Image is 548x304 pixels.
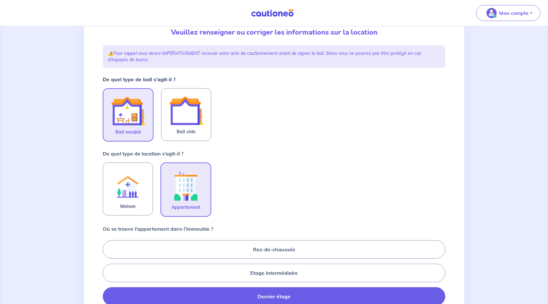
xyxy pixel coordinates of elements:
p: Mon compte [499,9,529,17]
img: Cautioneo [249,9,296,17]
img: illu_rent.svg [111,168,145,202]
img: illu_account_valid_menu.svg [486,8,497,18]
label: Rez-de-chaussée [103,240,445,259]
p: ⚠️ [108,50,440,63]
img: illu_apartment.svg [169,168,203,203]
button: illu_account_valid_menu.svgMon compte [476,5,540,21]
p: Où se trouve l’appartement dans l’immeuble ? [103,225,213,233]
span: Appartement [172,203,200,211]
em: Pour rappel vous devez IMPÉRATIVEMENT recevoir votre acte de cautionnement avant de signer le bai... [108,50,421,63]
strong: De quel type de bail s’agit-il ? [103,76,176,83]
span: Maison [120,202,135,210]
img: illu_furnished_lease.svg [111,94,145,128]
label: Etage intermédiaire [103,264,445,282]
p: De quel type de location s’agit-il ? [103,150,183,157]
span: Bail vide [177,128,196,135]
img: illu_empty_lease.svg [169,94,203,128]
span: Bail meublé [115,128,141,136]
p: Veuillez renseigner ou corriger les informations sur la location [103,27,445,37]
